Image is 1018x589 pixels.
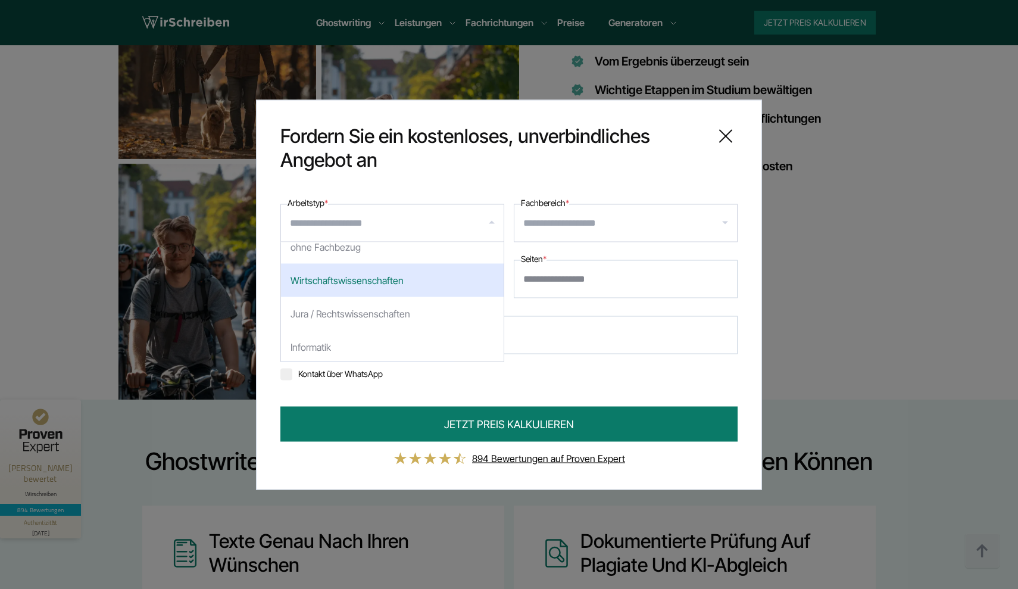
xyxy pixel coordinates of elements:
[288,195,328,210] label: Arbeitstyp
[281,263,504,297] div: Wirtschaftswissenschaften
[280,406,738,441] button: JETZT PREIS KALKULIEREN
[281,330,504,363] div: Informatik
[281,297,504,330] div: Jura / Rechtswissenschaften
[280,124,704,172] span: Fordern Sie ein kostenloses, unverbindliches Angebot an
[280,368,383,378] label: Kontakt über WhatsApp
[521,251,547,266] label: Seiten
[444,416,574,432] span: JETZT PREIS KALKULIEREN
[521,195,569,210] label: Fachbereich
[281,230,504,263] div: ohne Fachbezug
[472,452,625,464] a: 894 Bewertungen auf Proven Expert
